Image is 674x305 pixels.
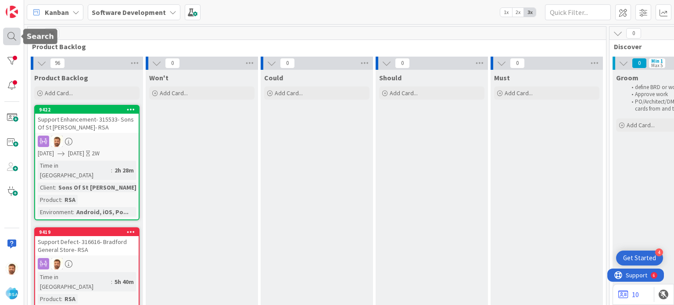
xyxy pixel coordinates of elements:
[62,294,78,304] div: RSA
[160,89,188,97] span: Add Card...
[73,207,74,217] span: :
[111,165,112,175] span: :
[616,73,638,82] span: Groom
[51,258,63,269] img: AS
[38,149,54,158] span: [DATE]
[35,106,139,114] div: 9422
[27,32,54,41] h5: Search
[626,28,641,39] span: 0
[524,8,536,17] span: 3x
[61,294,62,304] span: :
[395,58,410,68] span: 0
[38,195,61,205] div: Product
[92,8,166,17] b: Software Development
[44,28,59,39] span: 96
[275,89,303,97] span: Add Card...
[111,277,112,287] span: :
[6,287,18,299] img: avatar
[651,59,663,63] div: Min 1
[379,73,402,82] span: Should
[35,114,139,133] div: Support Enhancement- 315533- Sons Of St [PERSON_NAME]- RSA
[35,136,139,147] div: AS
[6,6,18,18] img: Visit kanbanzone.com
[6,262,18,275] img: AS
[74,207,131,217] div: Android, iOS, Po...
[505,89,533,97] span: Add Card...
[35,236,139,255] div: Support Defect- 316616- Bradford General Store- RSA
[112,165,136,175] div: 2h 28m
[35,228,139,236] div: 9419
[56,183,139,192] div: Sons Of St [PERSON_NAME]
[165,58,180,68] span: 0
[500,8,512,17] span: 1x
[632,58,647,68] span: 0
[510,58,525,68] span: 0
[38,183,55,192] div: Client
[55,183,56,192] span: :
[38,294,61,304] div: Product
[34,73,88,82] span: Product Backlog
[390,89,418,97] span: Add Card...
[655,248,663,256] div: 4
[627,121,655,129] span: Add Card...
[38,161,111,180] div: Time in [GEOGRAPHIC_DATA]
[623,254,656,262] div: Get Started
[618,289,639,300] a: 10
[38,207,73,217] div: Environment
[92,149,100,158] div: 2W
[616,251,663,266] div: Open Get Started checklist, remaining modules: 4
[50,58,65,68] span: 96
[545,4,611,20] input: Quick Filter...
[280,58,295,68] span: 0
[149,73,168,82] span: Won't
[35,106,139,133] div: 9422Support Enhancement- 315533- Sons Of St [PERSON_NAME]- RSA
[35,258,139,269] div: AS
[512,8,524,17] span: 2x
[264,73,283,82] span: Could
[112,277,136,287] div: 5h 40m
[62,195,78,205] div: RSA
[61,195,62,205] span: :
[46,4,48,11] div: 6
[32,42,595,51] span: Product Backlog
[51,136,63,147] img: AS
[494,73,510,82] span: Must
[45,89,73,97] span: Add Card...
[45,7,69,18] span: Kanban
[35,228,139,255] div: 9419Support Defect- 316616- Bradford General Store- RSA
[39,107,139,113] div: 9422
[651,63,663,68] div: Max 5
[39,229,139,235] div: 9419
[68,149,84,158] span: [DATE]
[38,272,111,291] div: Time in [GEOGRAPHIC_DATA]
[18,1,40,12] span: Support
